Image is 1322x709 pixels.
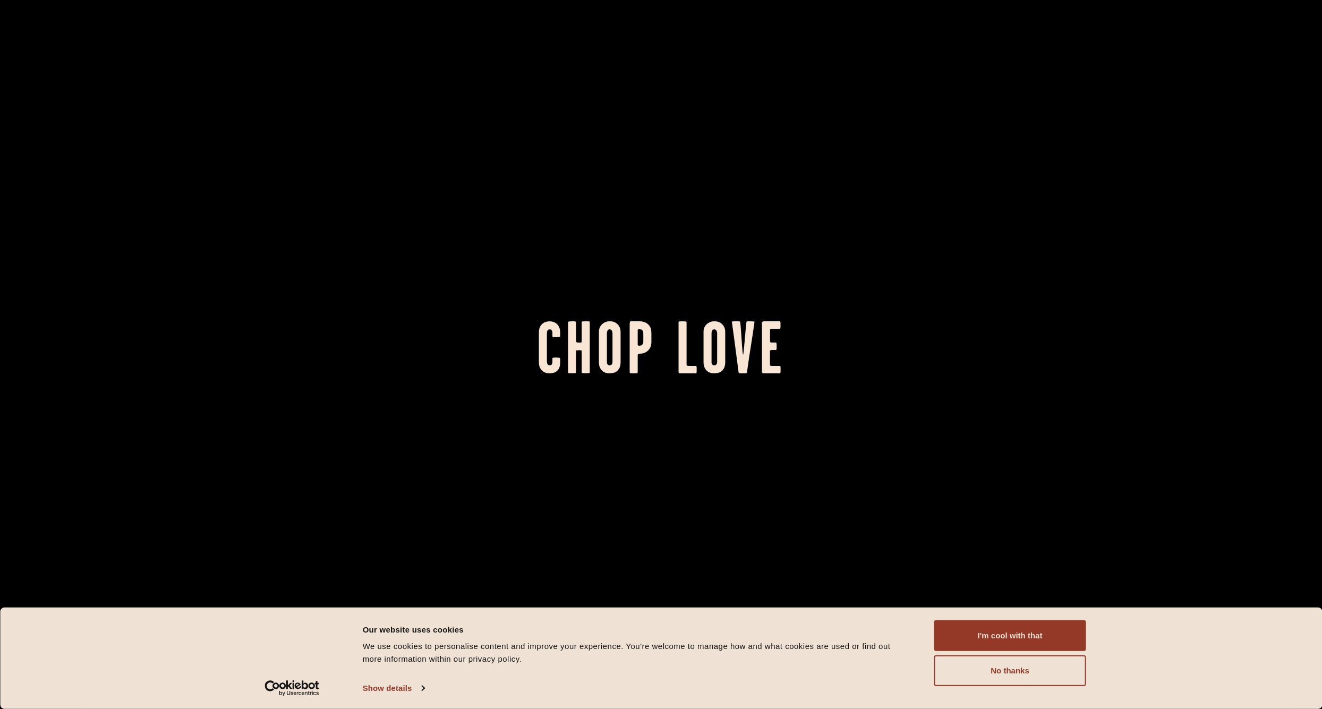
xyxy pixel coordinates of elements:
div: Our website uses cookies [363,623,910,636]
a: Show details [363,680,424,696]
div: We use cookies to personalise content and improve your experience. You're welcome to manage how a... [363,640,910,665]
a: Usercentrics Cookiebot - opens in a new window [245,680,338,696]
button: I'm cool with that [934,620,1086,651]
button: No thanks [934,655,1086,686]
